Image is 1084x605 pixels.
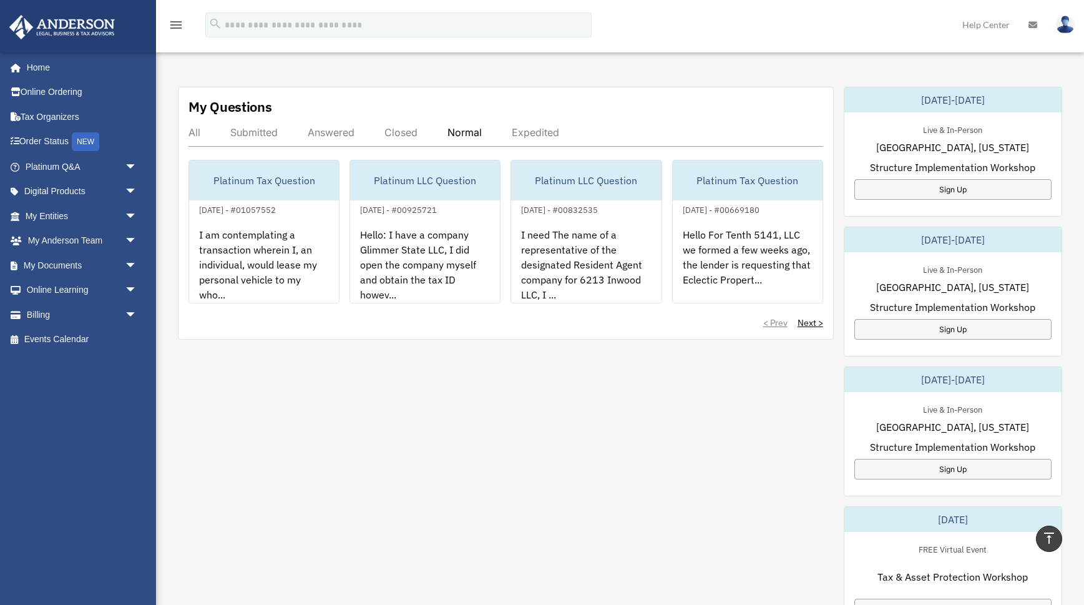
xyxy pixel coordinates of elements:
a: Tax Organizers [9,104,156,129]
div: Hello For Tenth 5141, LLC we formed a few weeks ago, the lender is requesting that Eclectic Prope... [673,217,823,315]
a: Billingarrow_drop_down [9,302,156,327]
div: Closed [384,126,417,139]
div: Submitted [230,126,278,139]
a: Next > [798,317,823,329]
span: arrow_drop_down [125,204,150,229]
div: Expedited [512,126,559,139]
div: Platinum Tax Question [189,160,339,200]
a: Platinum LLC Question[DATE] - #00925721Hello: I have a company Glimmer State LLC, I did open the ... [349,160,500,303]
div: [DATE] - #01057552 [189,202,286,215]
div: [DATE]-[DATE] [844,227,1062,252]
img: User Pic [1056,16,1075,34]
a: Online Learningarrow_drop_down [9,278,156,303]
div: Normal [447,126,482,139]
span: arrow_drop_down [125,302,150,328]
span: arrow_drop_down [125,278,150,303]
a: Platinum Tax Question[DATE] - #01057552I am contemplating a transaction wherein I, an individual,... [188,160,339,303]
i: menu [168,17,183,32]
a: Order StatusNEW [9,129,156,155]
a: Platinum Q&Aarrow_drop_down [9,154,156,179]
a: Home [9,55,150,80]
div: [DATE] - #00669180 [673,202,769,215]
div: [DATE] - #00925721 [350,202,447,215]
div: Live & In-Person [913,402,992,415]
div: I am contemplating a transaction wherein I, an individual, would lease my personal vehicle to my ... [189,217,339,315]
span: Structure Implementation Workshop [870,300,1035,315]
span: Structure Implementation Workshop [870,440,1035,455]
span: Tax & Asset Protection Workshop [877,569,1028,584]
span: Structure Implementation Workshop [870,160,1035,175]
a: Platinum Tax Question[DATE] - #00669180Hello For Tenth 5141, LLC we formed a few weeks ago, the l... [672,160,823,303]
a: Sign Up [854,459,1052,480]
a: My Entitiesarrow_drop_down [9,204,156,229]
a: Platinum LLC Question[DATE] - #00832535I need The name of a representative of the designated Resi... [510,160,662,303]
div: [DATE] - #00832535 [511,202,608,215]
div: Platinum LLC Question [511,160,661,200]
span: arrow_drop_down [125,154,150,180]
a: My Documentsarrow_drop_down [9,253,156,278]
img: Anderson Advisors Platinum Portal [6,15,119,39]
div: [DATE]-[DATE] [844,87,1062,112]
div: Live & In-Person [913,262,992,275]
div: NEW [72,132,99,151]
span: arrow_drop_down [125,253,150,278]
span: arrow_drop_down [125,179,150,205]
div: [DATE] [844,507,1062,532]
div: Live & In-Person [913,122,992,135]
span: [GEOGRAPHIC_DATA], [US_STATE] [876,140,1029,155]
a: Sign Up [854,179,1052,200]
div: FREE Virtual Event [909,542,997,555]
span: [GEOGRAPHIC_DATA], [US_STATE] [876,280,1029,295]
a: vertical_align_top [1036,526,1062,552]
a: Events Calendar [9,327,156,352]
div: Hello: I have a company Glimmer State LLC, I did open the company myself and obtain the tax ID ho... [350,217,500,315]
div: All [188,126,200,139]
div: Platinum LLC Question [350,160,500,200]
i: search [208,17,222,31]
a: Digital Productsarrow_drop_down [9,179,156,204]
div: [DATE]-[DATE] [844,367,1062,392]
div: Platinum Tax Question [673,160,823,200]
a: My Anderson Teamarrow_drop_down [9,229,156,253]
a: Sign Up [854,319,1052,340]
span: arrow_drop_down [125,229,150,254]
i: vertical_align_top [1042,531,1057,546]
div: I need The name of a representative of the designated Resident Agent company for 6213 Inwood LLC,... [511,217,661,315]
a: Online Ordering [9,80,156,105]
a: menu [168,22,183,32]
div: Answered [308,126,354,139]
div: My Questions [188,97,272,116]
span: [GEOGRAPHIC_DATA], [US_STATE] [876,420,1029,435]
